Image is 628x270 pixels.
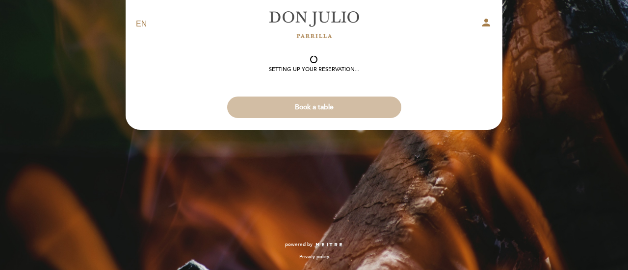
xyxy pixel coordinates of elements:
[285,241,313,248] span: powered by
[480,17,492,32] button: person
[227,97,401,118] button: Book a table
[480,17,492,28] i: person
[285,241,343,248] a: powered by
[269,66,359,74] div: Setting up your reservation...
[253,11,375,38] a: [PERSON_NAME]
[299,253,329,260] a: Privacy policy
[315,243,343,247] img: MEITRE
